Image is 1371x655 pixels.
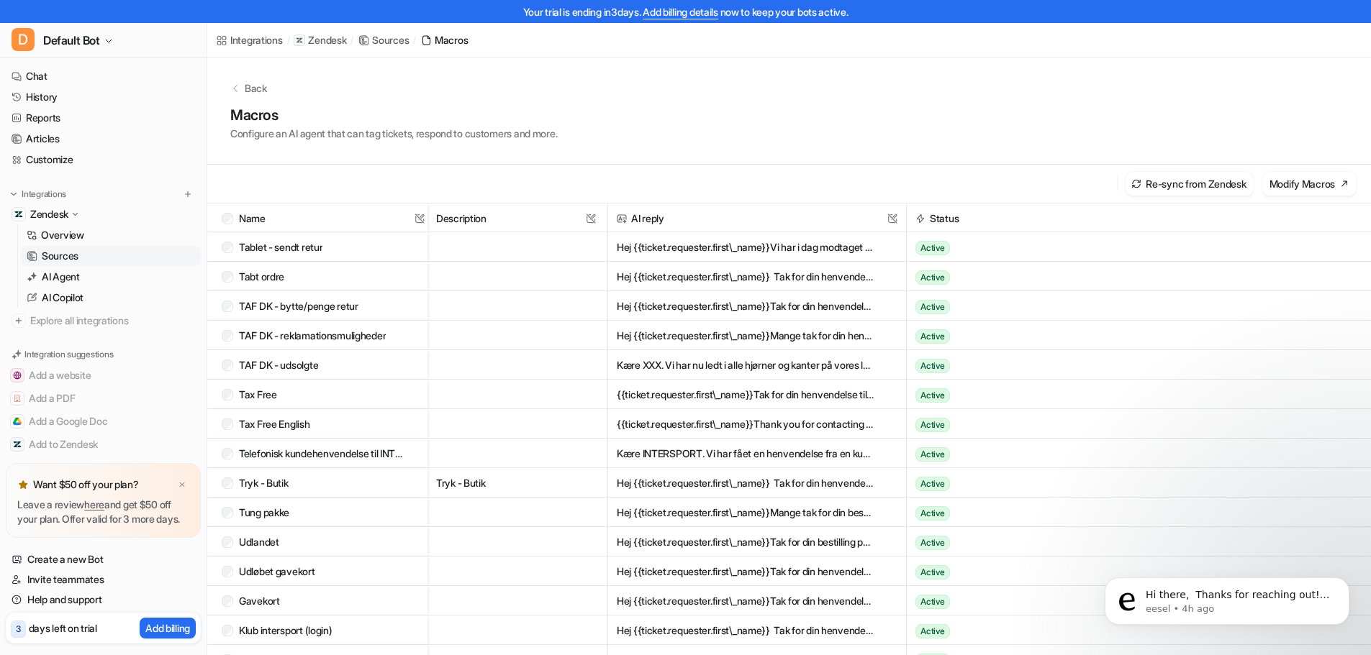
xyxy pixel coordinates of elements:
p: Udløbet gavekort [239,556,315,586]
p: Leave a review and get $50 off your plan. Offer valid for 3 more days. [17,498,189,526]
button: Integrations [6,187,71,201]
button: Active [915,262,1325,291]
p: AI Agent [42,270,80,284]
p: Tax Free English [239,409,310,439]
iframe: Intercom notifications message [1083,547,1371,648]
a: Explore all integrations [6,311,201,331]
button: Add a Google DocAdd a Google Doc [6,410,201,433]
a: Add billing details [643,6,718,18]
span: Active [915,241,950,255]
button: Active [915,468,1325,498]
a: Reports [6,108,201,128]
p: Gavekort [239,586,280,615]
button: Hej {{ticket.requester.first\_name}}​ Tak for din bestilling på [DOMAIN_NAME]. Vi sender desværre... [617,527,874,556]
a: Macros [420,32,468,47]
a: Customize [6,150,201,170]
span: Explore all integrations [30,309,195,332]
a: Articles [6,129,201,149]
button: Add to ZendeskAdd to Zendesk [6,433,201,456]
span: Active [915,506,950,521]
button: Active [915,615,1325,645]
a: Sources [21,246,201,266]
a: Create a new Bot [6,549,201,569]
div: Integrations [230,32,283,47]
img: Add a Google Doc [13,417,22,426]
div: Name [222,203,266,233]
p: AI Copilot [42,290,83,305]
img: Zendesk [14,210,23,219]
button: Hej {{ticket.requester.first\_name}}​ Tak for din henvendelse Som udgangspunkt ved vi at det kan ... [617,468,874,498]
div: Sources [372,32,409,47]
p: Back [245,81,267,96]
button: Active [915,439,1325,468]
img: expand menu [9,189,19,199]
img: menu_add.svg [183,189,193,199]
span: Active [915,447,950,462]
p: Integration suggestions [24,348,113,361]
img: explore all integrations [12,313,26,328]
button: Active [915,232,1325,262]
a: AI Agent [21,267,201,287]
button: Add billing [140,618,196,638]
button: Hej {{ticket.requester.first\_name}}​ Tak for din henvendelse Vi oplever desværre tekniske udford... [617,615,874,645]
span: Active [915,536,950,550]
p: TAF DK - udsolgte [239,350,318,380]
button: Kære INTERSPORT. Vi har fået en henvendelse fra en kunde, som desværre ikke kunne træffe jer tele... [617,439,874,468]
p: TAF DK - reklamationsmuligheder [239,321,386,350]
button: Kære XXX. Vi har nu ledt i alle hjørner og kanter på vores lager, og må desværre meddele dig, at ... [617,350,874,380]
button: Hej {{ticket.requester.first\_name}}​ Mange tak for din bestilling på [DOMAIN_NAME]. Din pakke er... [617,498,874,527]
p: Overview [41,228,84,242]
img: x [178,480,186,490]
span: Active [915,565,950,580]
span: / [413,34,416,47]
p: Zendesk [30,207,68,221]
button: Active [915,527,1325,556]
button: Active [915,498,1325,527]
button: Hej {{ticket.requester.first\_name}}​ Vi har i dag modtaget en vare fra din ordre, som er købt og... [617,232,874,262]
p: Klub intersport (login) [239,615,332,645]
button: Hej {{ticket.requester.first\_name}}​ Tak for din henvendelse Jeg kan desværre se at vi grundet e... [617,262,874,291]
a: Invite teammates [6,569,201,590]
button: Hej {{ticket.requester.first\_name}}​ Mange tak for din henvendelse. Du har følgende to mulighede... [617,321,874,350]
button: Active [915,409,1325,439]
p: 3 [16,623,21,636]
button: Hej {{ticket.requester.first\_name}}​ Tak for din henvendelse 🙏​ Vores gavekort/tilgodebevis kan ... [617,586,874,615]
span: Active [915,270,950,285]
button: Add a websiteAdd a website [6,364,201,387]
span: Active [915,624,950,638]
span: Status [913,203,1365,233]
button: Hej {{ticket.requester.first\_name}}​ Tak for din henvendelse. Du har følgende muligheder for at ... [617,291,874,321]
button: {{ticket.requester.first\_name}}​ Thank you for contacting INTERSPORT concerning TAX FREE. If you... [617,409,874,439]
button: Modify Macros [1262,172,1357,196]
p: Configure an AI agent that can tag tickets, respond to customers and more. [230,126,557,141]
button: Active [915,586,1325,615]
button: Active [915,556,1325,586]
span: Active [915,359,950,373]
span: Active [915,388,950,403]
span: Active [915,477,950,491]
a: History [6,87,201,107]
p: Integrations [22,188,66,200]
div: AI reply [617,203,664,233]
img: Add a website [13,371,22,380]
p: TAF DK - bytte/penge retur [239,291,358,321]
button: Active [915,380,1325,409]
button: Re-sync from Zendesk [1126,172,1253,196]
button: Active [915,291,1325,321]
button: {{ticket.requester.first\_name}}​ Tak for din henvendelse til INTERSPORT vedrørende momsrefunderi... [617,380,874,409]
a: Integrations [216,32,283,47]
span: Description [436,203,599,233]
span: Active [915,329,950,344]
p: Tabt ordre [239,262,284,291]
span: Active [915,595,950,609]
button: Tryk - Butik [436,468,585,498]
p: days left on trial [29,620,97,636]
span: D [12,28,35,51]
p: Tryk - Butik [239,468,289,498]
span: Active [915,418,950,432]
button: Active [915,350,1325,380]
